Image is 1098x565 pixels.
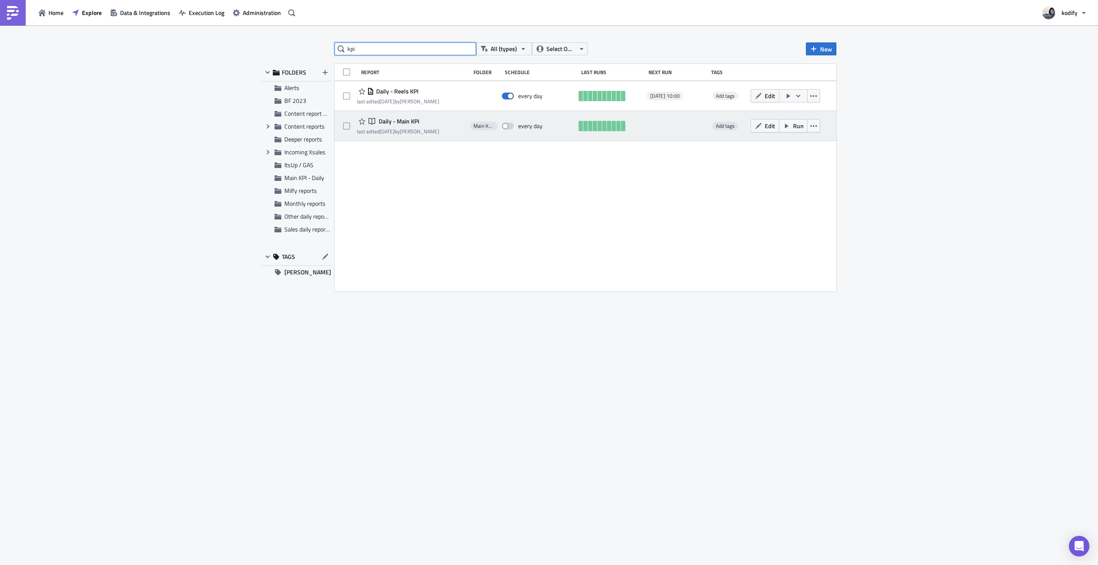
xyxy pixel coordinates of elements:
[491,44,517,54] span: All (types)
[189,8,224,17] span: Execution Log
[474,123,494,129] span: Main KPI - Daily
[712,122,738,130] span: Add tags
[361,69,469,75] div: Report
[650,93,680,99] span: [DATE] 10:00
[68,6,106,19] button: Explore
[284,122,325,131] span: Content reports
[335,42,476,55] input: Search Reports
[284,199,326,208] span: Monthly reports
[380,97,395,105] time: 2025-07-30T08:09:35Z
[229,6,285,19] button: Administration
[284,212,332,221] span: Other daily reports
[243,8,281,17] span: Administration
[581,69,644,75] div: Last Runs
[518,122,543,130] div: every day
[106,6,175,19] button: Data & Integrations
[374,87,419,95] span: Daily - Reels KPI
[82,8,102,17] span: Explore
[284,147,326,156] span: Incoming Xsales
[546,44,575,54] span: Select Owner
[1041,6,1056,20] img: Avatar
[476,42,532,55] button: All (types)
[377,117,419,125] span: Daily - Main KPI
[282,253,295,261] span: TAGS
[505,69,577,75] div: Schedule
[779,119,808,132] button: Run
[1069,536,1089,556] div: Open Intercom Messenger
[1037,3,1092,22] button: kodify
[765,91,775,100] span: Edit
[751,119,779,132] button: Edit
[793,121,804,130] span: Run
[711,69,747,75] div: Tags
[282,69,306,76] span: FOLDERS
[357,98,439,105] div: last edited by [PERSON_NAME]
[284,83,299,92] span: Alerts
[820,45,832,54] span: New
[120,8,170,17] span: Data & Integrations
[284,266,331,279] span: [PERSON_NAME]
[649,69,707,75] div: Next Run
[806,42,836,55] button: New
[284,173,324,182] span: Main KPI - Daily
[284,96,306,105] span: BF 2023
[34,6,68,19] button: Home
[716,92,735,100] span: Add tags
[712,92,738,100] span: Add tags
[380,127,395,135] time: 2025-08-05T10:10:25Z
[48,8,63,17] span: Home
[284,135,322,144] span: Deeper reports
[175,6,229,19] button: Execution Log
[1062,8,1077,17] span: kodify
[357,128,439,135] div: last edited by [PERSON_NAME]
[751,89,779,102] button: Edit
[765,121,775,130] span: Edit
[262,266,332,279] button: [PERSON_NAME]
[518,92,543,100] div: every day
[284,109,361,118] span: Content report without scores
[716,122,735,130] span: Add tags
[532,42,588,55] button: Select Owner
[284,186,317,195] span: Milfy reports
[284,160,314,169] span: ItsUp / GAS
[474,69,501,75] div: Folder
[6,6,20,20] img: PushMetrics
[284,225,331,234] span: Sales daily reports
